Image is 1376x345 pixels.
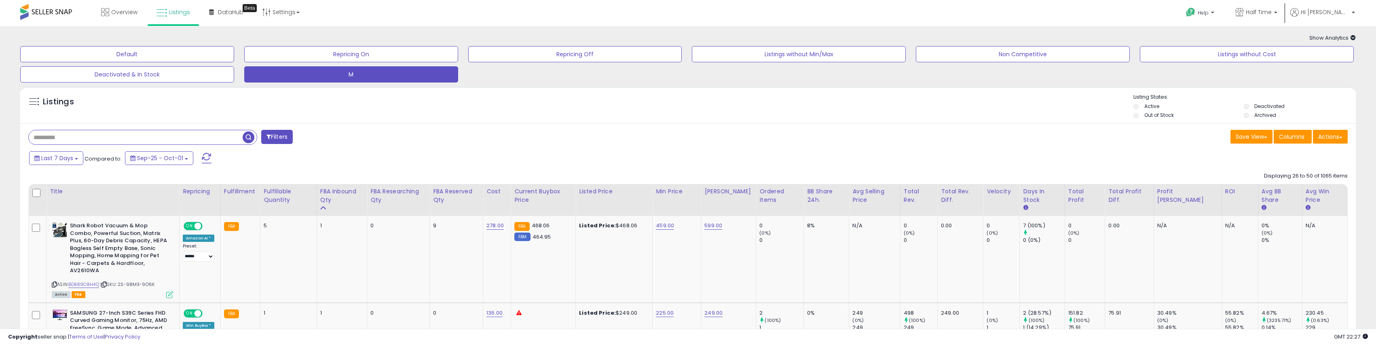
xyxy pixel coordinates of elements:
[1262,187,1299,204] div: Avg BB Share
[904,309,937,317] div: 498
[244,66,458,83] button: M
[941,187,980,204] div: Total Rev. Diff.
[1068,309,1105,317] div: 151.82
[50,187,176,196] div: Title
[579,309,616,317] b: Listed Price:
[169,8,190,16] span: Listings
[1264,172,1348,180] div: Displaying 26 to 50 of 1065 items
[579,222,646,229] div: $468.06
[261,130,293,144] button: Filters
[987,222,1019,229] div: 0
[807,309,843,317] div: 0%
[433,187,480,204] div: FBA Reserved Qty
[1179,1,1222,26] a: Help
[807,187,845,204] div: BB Share 24h.
[852,309,900,317] div: 249
[1306,204,1310,212] small: Avg Win Price.
[579,309,646,317] div: $249.00
[1225,222,1252,229] div: N/A
[224,187,257,196] div: Fulfillment
[656,187,698,196] div: Min Price
[1068,230,1080,236] small: (0%)
[514,233,530,241] small: FBM
[759,187,800,204] div: Ordered Items
[759,222,803,229] div: 0
[20,66,234,83] button: Deactivated & In Stock
[52,222,68,238] img: 510q3h3lmDL._SL40_.jpg
[904,222,937,229] div: 0
[1140,46,1354,62] button: Listings without Cost
[1023,237,1064,244] div: 0 (0%)
[468,46,682,62] button: Repricing Off
[183,187,217,196] div: Repricing
[264,187,313,204] div: Fulfillable Quantity
[370,187,426,204] div: FBA Researching Qty
[941,309,977,317] div: 249.00
[1144,103,1159,110] label: Active
[1108,222,1148,229] div: 0.00
[52,309,68,320] img: 411ORvvo2AL._SL40_.jpg
[987,230,998,236] small: (0%)
[904,230,915,236] small: (0%)
[759,309,803,317] div: 2
[1334,333,1368,341] span: 2025-10-9 22:27 GMT
[320,187,364,204] div: FBA inbound Qty
[201,223,214,230] span: OFF
[1279,133,1304,141] span: Columns
[1301,8,1349,16] span: Hi [PERSON_NAME]
[1313,130,1348,144] button: Actions
[1262,222,1302,229] div: 0%
[1068,222,1105,229] div: 0
[433,309,477,317] div: 0
[486,222,504,230] a: 278.00
[264,222,311,229] div: 5
[264,309,311,317] div: 1
[1225,317,1236,324] small: (0%)
[1068,237,1105,244] div: 0
[909,317,925,324] small: (100%)
[1108,309,1148,317] div: 75.91
[759,237,803,244] div: 0
[852,222,894,229] div: N/A
[1254,103,1285,110] label: Deactivated
[8,333,140,341] div: seller snap | |
[68,281,99,288] a: B0B89C8H4Q
[1230,130,1272,144] button: Save View
[1311,317,1329,324] small: (0.63%)
[1306,309,1347,317] div: 230.45
[1254,112,1276,119] label: Archived
[370,309,423,317] div: 0
[20,46,234,62] button: Default
[224,309,239,318] small: FBA
[1023,204,1028,212] small: Days In Stock.
[987,317,998,324] small: (0%)
[70,222,168,277] b: Shark Robot Vacuum & Mop Combo, Powerful Suction, Matrix Plus, 60-Day Debris Capacity, HEPA Bagle...
[1074,317,1090,324] small: (100%)
[1306,187,1344,204] div: Avg Win Price
[656,309,674,317] a: 225.00
[72,291,85,298] span: FBA
[704,222,722,230] a: 599.00
[852,187,896,204] div: Avg Selling Price
[1306,222,1341,229] div: N/A
[514,222,529,231] small: FBA
[532,222,550,229] span: 468.06
[370,222,423,229] div: 0
[433,222,477,229] div: 9
[1309,34,1356,42] span: Show Analytics
[1246,8,1272,16] span: Half Time
[1068,187,1101,204] div: Total Profit
[137,154,183,162] span: Sep-25 - Oct-01
[85,155,122,163] span: Compared to:
[692,46,906,62] button: Listings without Min/Max
[486,187,507,196] div: Cost
[125,151,193,165] button: Sep-25 - Oct-01
[69,333,104,341] a: Terms of Use
[514,187,572,204] div: Current Buybox Price
[1267,317,1291,324] small: (3235.71%)
[184,223,194,230] span: ON
[43,96,74,108] h5: Listings
[183,235,214,242] div: Amazon AI *
[916,46,1130,62] button: Non Competitive
[1225,309,1258,317] div: 55.82%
